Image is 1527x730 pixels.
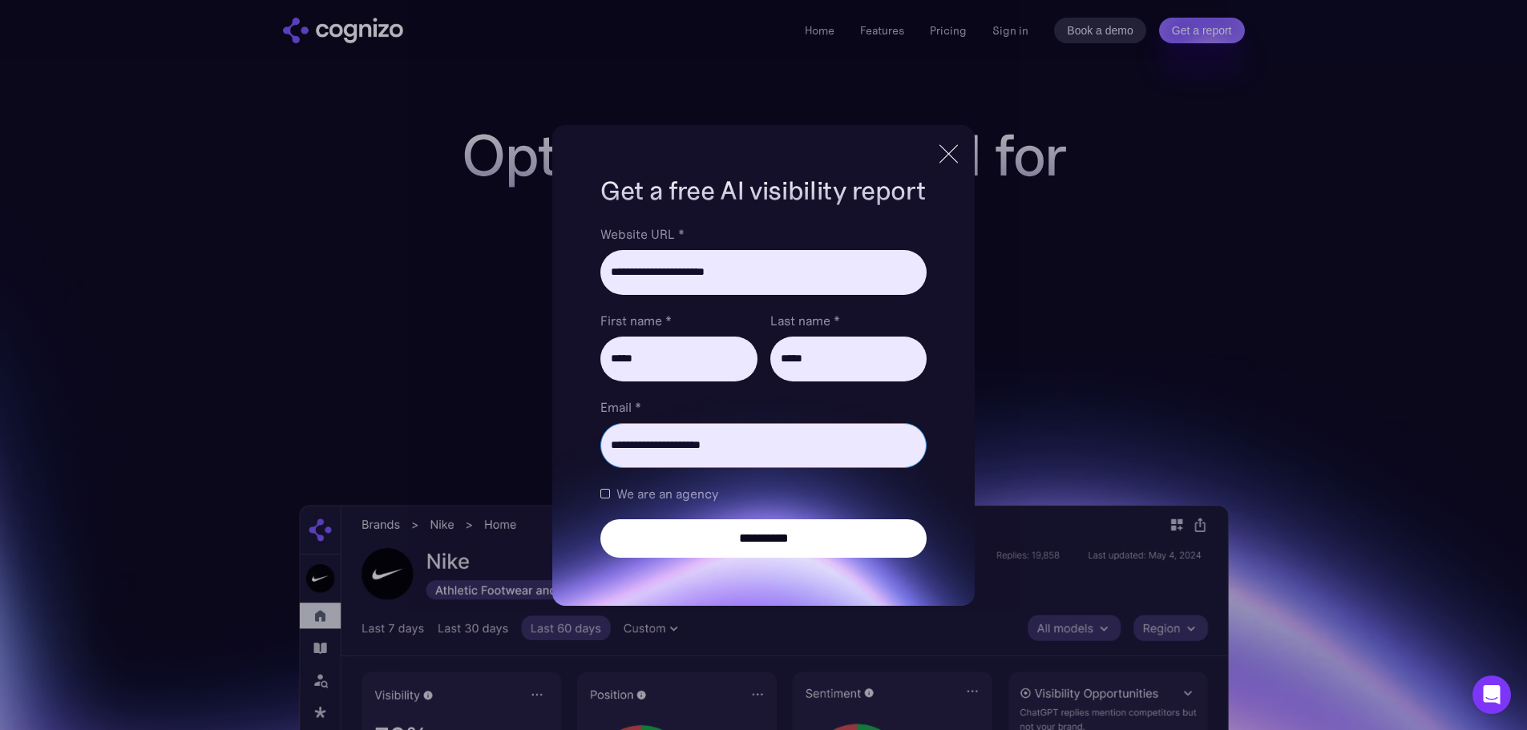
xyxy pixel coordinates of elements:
[1472,676,1511,714] div: Open Intercom Messenger
[600,397,926,417] label: Email *
[600,224,926,244] label: Website URL *
[600,173,926,208] h1: Get a free AI visibility report
[770,311,927,330] label: Last name *
[616,484,718,503] span: We are an agency
[600,311,757,330] label: First name *
[600,224,926,558] form: Brand Report Form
